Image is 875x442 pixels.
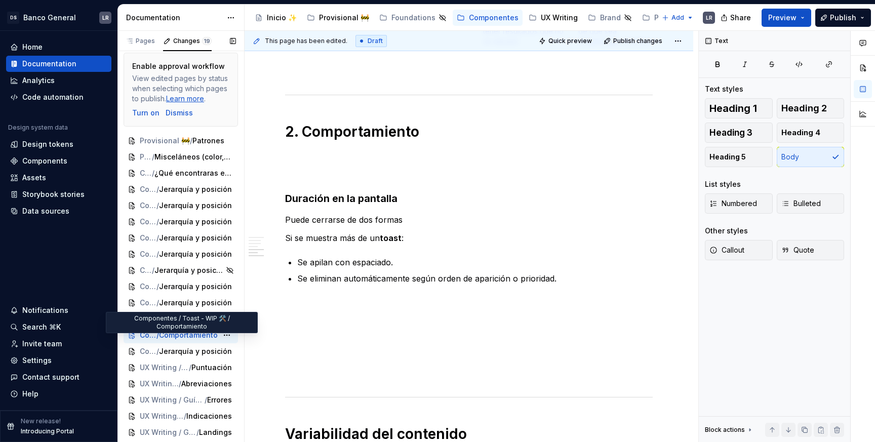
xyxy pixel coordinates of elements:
[152,265,154,275] span: /
[106,312,258,333] div: Componentes / Toast - WIP 🛠️ / Comportamiento
[159,330,218,340] span: Comportamiento
[705,226,748,236] div: Other styles
[705,84,743,94] div: Text styles
[124,278,238,295] a: Componentes / Label Button/Jerarquía y posición
[706,14,712,22] div: LR
[152,152,154,162] span: /
[140,168,152,178] span: Componentes / Componentes
[6,336,111,352] a: Invite team
[124,246,238,262] a: Componentes / Empty State/Jerarquía y posición
[156,330,159,340] span: /
[285,232,653,244] p: Si se muestra más de un :
[140,379,179,389] span: UX Writing / Formatos
[709,245,744,255] span: Callout
[159,233,232,243] span: Jerarquía y posición
[124,295,238,311] a: Componentes / Skeleton/Jerarquía y posición
[375,10,451,26] a: Foundations
[709,103,757,113] span: Heading 1
[156,184,159,194] span: /
[297,272,653,285] p: Se eliminan automáticamente según orden de aparición o prioridad.
[705,423,754,437] div: Block actions
[23,13,76,23] div: Banco General
[199,427,232,437] span: Landings
[181,379,232,389] span: Abreviaciones
[6,302,111,318] button: Notifications
[541,13,578,23] div: UX Writing
[380,233,402,243] strong: toast
[159,184,232,194] span: Jerarquía y posición
[159,249,232,259] span: Jerarquía y posición
[191,363,232,373] span: Puntuación
[548,37,592,45] span: Quick preview
[21,417,61,425] p: New release!
[140,346,156,356] span: Componentes / Toast - WIP 🛠️
[453,10,523,26] a: Componentes
[22,355,52,366] div: Settings
[132,61,225,71] div: Enable approval workflow
[154,265,224,275] span: Jerarquía y posición
[132,73,229,104] div: View edited pages by status when selecting which pages to publish. .
[190,136,192,146] span: /
[705,179,741,189] div: List styles
[159,282,232,292] span: Jerarquía y posición
[124,392,238,408] a: UX Writing / Guías prácticas/Errores
[196,427,199,437] span: /
[152,168,154,178] span: /
[22,305,68,315] div: Notifications
[709,128,752,138] span: Heading 3
[179,379,181,389] span: /
[705,123,773,143] button: Heading 3
[154,152,232,162] span: Misceláneos (color, texto, etc.)
[140,184,156,194] span: Componentes / Appbar
[124,230,238,246] a: Componentes / Dropdown/Jerarquía y posición
[124,133,238,149] a: Provisional 🚧/Patrones
[124,262,238,278] a: Componentes / Input/Jerarquía y posición
[22,322,61,332] div: Search ⌘K
[6,89,111,105] a: Code automation
[124,327,238,343] a: Componentes / Toast - WIP 🛠️/Comportamiento
[777,123,845,143] button: Heading 4
[22,92,84,102] div: Code automation
[166,108,193,118] div: Dismiss
[124,165,238,181] a: Componentes / Componentes/¿Qué encontraras en cada sección?
[126,37,155,45] div: Pages
[6,39,111,55] a: Home
[22,59,76,69] div: Documentation
[705,426,745,434] div: Block actions
[715,9,758,27] button: Share
[7,12,19,24] div: DS
[285,123,653,141] h1: 2. Comportamiento
[126,13,222,23] div: Documentation
[22,206,69,216] div: Data sources
[22,173,46,183] div: Assets
[777,98,845,118] button: Heading 2
[124,181,238,197] a: Componentes / Appbar/Jerarquía y posición
[705,240,773,260] button: Callout
[584,10,636,26] a: Brand
[124,376,238,392] a: UX Writing / Formatos/Abreviaciones
[124,214,238,230] a: Componentes / Bottom sheet/Jerarquía y posición
[601,34,667,48] button: Publish changes
[762,9,811,27] button: Preview
[205,395,207,405] span: /
[140,136,190,146] span: Provisional 🚧
[22,156,67,166] div: Components
[21,427,74,435] p: Introducing Portal
[730,13,751,23] span: Share
[2,7,115,28] button: DSBanco GeneralLR
[6,352,111,369] a: Settings
[297,256,653,268] p: Se apilan con espaciado.
[186,411,232,421] span: Indicaciones
[192,136,224,146] span: Patrones
[368,37,383,45] span: Draft
[8,124,68,132] div: Design system data
[140,298,156,308] span: Componentes / Skeleton
[140,265,152,275] span: Componentes / Input
[124,408,238,424] a: UX Writing / Guías prácticas/Indicaciones
[319,13,369,23] div: Provisional 🚧
[156,298,159,308] span: /
[102,14,109,22] div: LR
[6,186,111,203] a: Storybook stories
[207,395,232,405] span: Errores
[140,233,156,243] span: Componentes / Dropdown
